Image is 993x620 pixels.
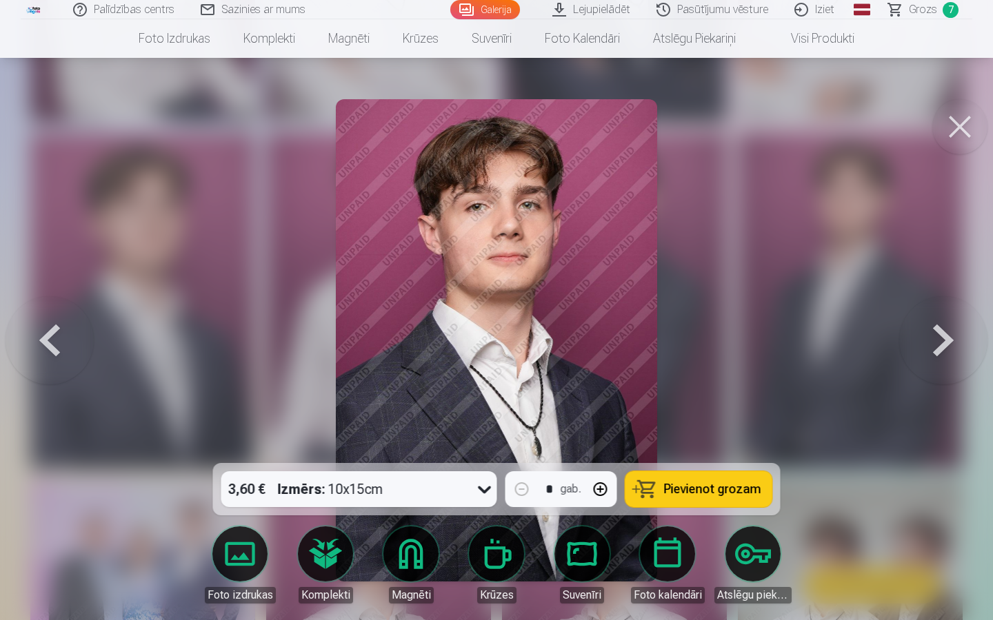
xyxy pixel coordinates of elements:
[714,526,792,603] a: Atslēgu piekariņi
[943,2,959,18] span: 7
[227,19,312,58] a: Komplekti
[299,587,353,603] div: Komplekti
[543,526,621,603] a: Suvenīri
[561,481,581,497] div: gab.
[221,471,272,507] div: 3,60 €
[909,1,937,18] span: Grozs
[629,526,706,603] a: Foto kalendāri
[389,587,434,603] div: Magnēti
[201,526,279,603] a: Foto izdrukas
[636,19,752,58] a: Atslēgu piekariņi
[278,479,325,499] strong: Izmērs :
[278,471,383,507] div: 10x15cm
[312,19,386,58] a: Magnēti
[372,526,450,603] a: Magnēti
[26,6,41,14] img: /fa1
[477,587,516,603] div: Krūzes
[714,587,792,603] div: Atslēgu piekariņi
[528,19,636,58] a: Foto kalendāri
[560,587,604,603] div: Suvenīri
[458,526,535,603] a: Krūzes
[631,587,705,603] div: Foto kalendāri
[205,587,276,603] div: Foto izdrukas
[455,19,528,58] a: Suvenīri
[386,19,455,58] a: Krūzes
[287,526,364,603] a: Komplekti
[664,483,761,495] span: Pievienot grozam
[625,471,772,507] button: Pievienot grozam
[752,19,871,58] a: Visi produkti
[122,19,227,58] a: Foto izdrukas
